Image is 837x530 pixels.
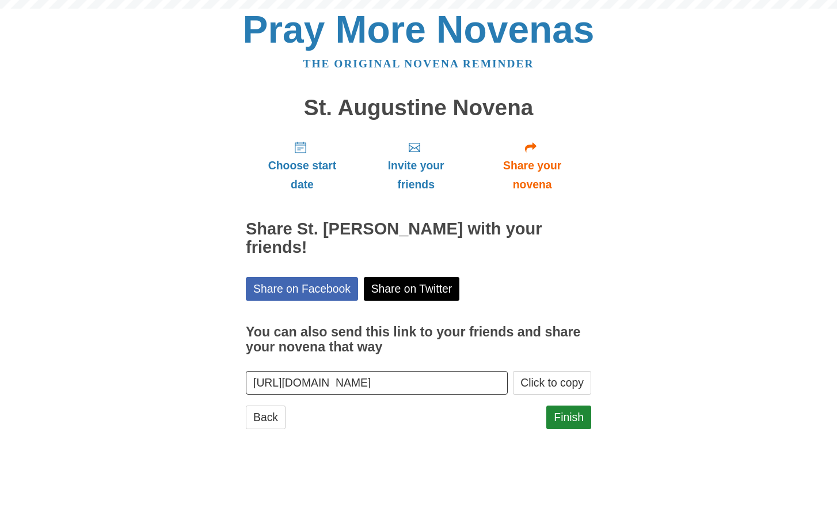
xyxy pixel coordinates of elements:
[303,58,534,70] a: The original novena reminder
[370,156,462,194] span: Invite your friends
[359,131,473,200] a: Invite your friends
[546,406,591,429] a: Finish
[243,8,595,51] a: Pray More Novenas
[473,131,591,200] a: Share your novena
[485,156,580,194] span: Share your novena
[513,371,591,395] button: Click to copy
[246,325,591,354] h3: You can also send this link to your friends and share your novena that way
[246,277,358,301] a: Share on Facebook
[246,131,359,200] a: Choose start date
[364,277,460,301] a: Share on Twitter
[246,220,591,257] h2: Share St. [PERSON_NAME] with your friends!
[246,96,591,120] h1: St. Augustine Novena
[246,406,286,429] a: Back
[257,156,347,194] span: Choose start date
